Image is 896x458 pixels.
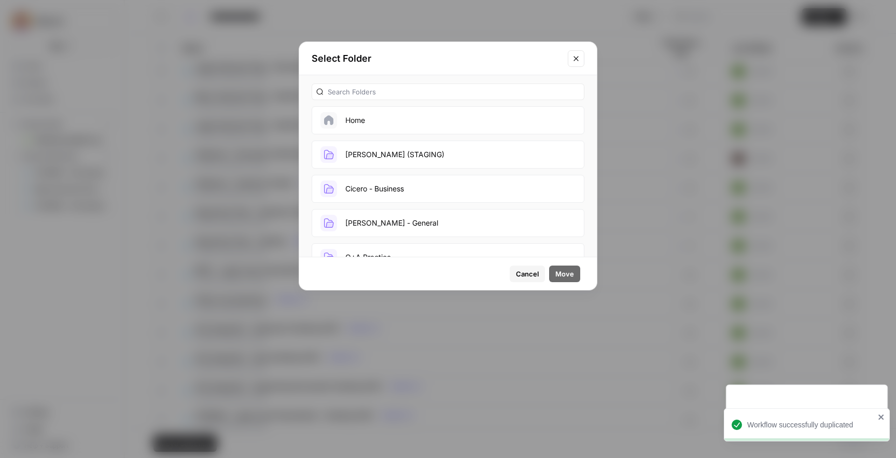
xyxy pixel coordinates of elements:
input: Search Folders [328,87,580,97]
button: [PERSON_NAME] - General [312,209,584,237]
button: Close modal [568,50,584,67]
button: close [878,413,885,421]
button: Home [312,106,584,134]
span: Move [555,269,574,279]
h2: Select Folder [312,51,562,66]
button: Q+A Practice [312,243,584,271]
button: Cicero - Business [312,175,584,203]
button: [PERSON_NAME] (STAGING) [312,141,584,169]
div: Workflow successfully duplicated [747,420,875,430]
button: Move [549,266,580,282]
span: Cancel [516,269,539,279]
button: Cancel [510,266,545,282]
